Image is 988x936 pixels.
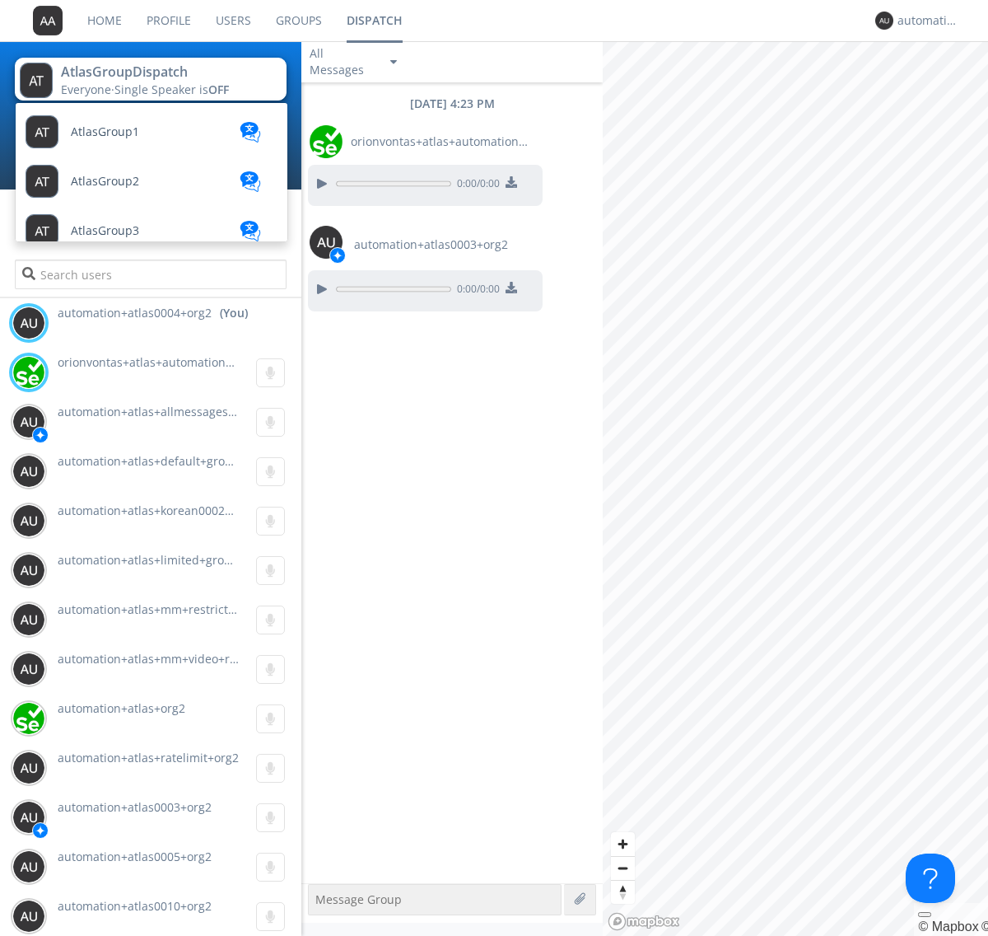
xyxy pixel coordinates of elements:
[301,96,603,112] div: [DATE] 4:23 PM
[310,125,343,158] img: 29d36aed6fa347d5a1537e7736e6aa13
[12,900,45,933] img: 373638.png
[12,405,45,438] img: 373638.png
[61,82,246,98] div: Everyone ·
[58,651,310,667] span: automation+atlas+mm+video+restricted+org2
[12,356,45,389] img: 29d36aed6fa347d5a1537e7736e6aa13
[310,226,343,259] img: 373638.png
[611,857,635,880] span: Zoom out
[12,504,45,537] img: 373638.png
[71,126,139,138] span: AtlasGroup1
[351,133,532,150] span: orionvontas+atlas+automation+org2
[58,354,257,370] span: orionvontas+atlas+automation+org2
[61,63,246,82] div: AtlasGroupDispatch
[918,920,978,934] a: Mapbox
[58,849,212,864] span: automation+atlas0005+org2
[238,171,263,192] img: translation-blue.svg
[12,850,45,883] img: 373638.png
[390,60,397,64] img: caret-down-sm.svg
[506,282,517,293] img: download media button
[611,832,635,856] button: Zoom in
[12,455,45,488] img: 373638.png
[58,503,256,518] span: automation+atlas+korean0002+org2
[20,63,53,98] img: 373638.png
[58,601,273,617] span: automation+atlas+mm+restricted+org2
[15,260,286,289] input: Search users
[58,305,212,321] span: automation+atlas0004+org2
[451,282,500,300] span: 0:00 / 0:00
[12,307,45,339] img: 373638.png
[220,305,248,321] div: (You)
[58,700,185,716] span: automation+atlas+org2
[918,912,931,917] button: Toggle attribution
[12,801,45,834] img: 373638.png
[71,175,139,188] span: AtlasGroup2
[33,6,63,35] img: 373638.png
[238,122,263,143] img: translation-blue.svg
[71,225,139,237] span: AtlasGroup3
[906,854,955,903] iframe: Toggle Customer Support
[611,880,635,904] button: Reset bearing to north
[58,898,212,914] span: automation+atlas0010+org2
[15,58,286,101] button: AtlasGroupDispatchEveryone·Single Speaker isOFF
[611,881,635,904] span: Reset bearing to north
[451,176,500,194] span: 0:00 / 0:00
[58,799,212,815] span: automation+atlas0003+org2
[238,221,263,241] img: translation-blue.svg
[15,102,288,242] ul: AtlasGroupDispatchEveryone·Single Speaker isOFF
[354,236,508,253] span: automation+atlas0003+org2
[506,176,517,188] img: download media button
[58,453,271,469] span: automation+atlas+default+group+org2
[114,82,229,97] span: Single Speaker is
[875,12,893,30] img: 373638.png
[608,912,680,931] a: Mapbox logo
[58,750,239,765] span: automation+atlas+ratelimit+org2
[12,554,45,587] img: 373638.png
[12,751,45,784] img: 373638.png
[310,45,375,78] div: All Messages
[12,603,45,636] img: 373638.png
[611,856,635,880] button: Zoom out
[58,404,289,419] span: automation+atlas+allmessages+org2+new
[12,653,45,686] img: 373638.png
[58,552,276,568] span: automation+atlas+limited+groups+org2
[208,82,229,97] span: OFF
[12,702,45,735] img: 416df68e558d44378204aed28a8ce244
[897,12,959,29] div: automation+atlas0004+org2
